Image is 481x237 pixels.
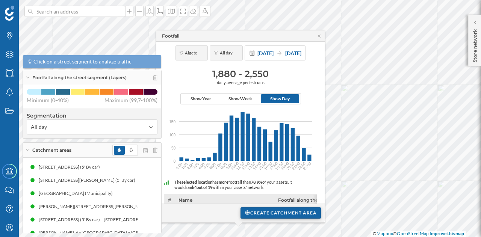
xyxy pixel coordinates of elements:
[160,80,321,86] span: daily average pedestrians
[191,95,211,102] span: Show Year
[27,97,69,104] span: Minimum (0-40%)
[371,231,466,237] div: © ©
[397,231,429,236] a: OpenStreetMap
[162,33,179,39] div: Footfall
[247,161,256,171] text: 13:00
[258,161,268,171] text: 15:00
[297,161,307,171] text: 22:00
[219,162,228,170] text: 8:00
[278,197,323,203] span: Footfall along the street segment
[225,162,233,170] text: 9:00
[174,180,292,190] span: of your assets. It would
[377,231,393,236] a: Mapbox
[192,162,200,170] text: 3:00
[214,162,222,170] text: 7:00
[173,158,175,164] span: 0
[178,197,192,203] span: Name
[274,161,284,171] text: 18:00
[182,180,212,184] span: selected location
[181,162,189,170] text: 1:00
[164,180,169,185] img: intelligent_assistant_bucket_2.svg
[270,95,290,102] span: Show Day
[251,180,262,184] span: 78.9%
[39,229,390,237] div: [PERSON_NAME]. de [GEOGRAPHIC_DATA] a [GEOGRAPHIC_DATA], A1, Km. 14, 500, 28108 [GEOGRAPHIC_DATA]...
[291,161,301,171] text: 21:00
[27,112,157,119] h4: Segmentation
[169,119,175,124] span: 150
[285,50,301,56] span: [DATE]
[197,185,207,190] span: out of
[185,50,204,56] span: Algete
[175,162,183,170] text: 0:00
[252,161,262,171] text: 14:00
[39,177,139,184] div: [STREET_ADDRESS][PERSON_NAME] (5' By car)
[186,185,194,190] span: rank
[212,180,219,184] span: has
[208,185,212,190] span: 19
[269,161,279,171] text: 17:00
[286,161,295,171] text: 20:00
[257,50,274,56] span: [DATE]
[228,95,252,102] span: Show Week
[219,180,228,184] span: more
[39,216,104,223] div: [STREET_ADDRESS] (5' By car)
[203,162,211,170] text: 5:00
[104,97,157,104] span: Maximum (99,7-100%)
[39,203,174,210] div: [PERSON_NAME][STREET_ADDRESS][PERSON_NAME] (5' By car)
[33,58,132,65] span: Click on a street segment to analyze traffic
[169,132,175,137] span: 100
[471,26,479,62] p: Store network
[104,216,169,223] div: [STREET_ADDRESS] (5' By car)
[303,161,312,171] text: 23:00
[230,161,240,171] text: 10:00
[228,180,251,184] span: footfall than
[236,161,245,171] text: 11:00
[197,162,206,170] text: 4:00
[220,50,239,56] span: All day
[32,147,71,154] span: Catchment areas
[174,180,182,184] span: The
[430,231,464,236] a: Improve this map
[160,68,321,80] h3: 1,880 - 2,550
[15,5,42,12] span: Support
[32,74,127,81] span: Footfall along the street segment (Layers)
[168,197,171,203] span: #
[39,163,104,171] div: [STREET_ADDRESS] (5' By car)
[194,185,197,190] span: 4
[263,161,273,171] text: 16:00
[212,185,264,190] span: within your assets' network.
[5,6,14,21] img: Geoblink Logo
[280,161,290,171] text: 19:00
[241,161,251,171] text: 12:00
[171,145,175,151] span: 50
[31,123,47,131] span: All day
[39,190,116,197] div: [GEOGRAPHIC_DATA] (Municipality)
[186,162,194,170] text: 2:00
[209,162,217,170] text: 6:00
